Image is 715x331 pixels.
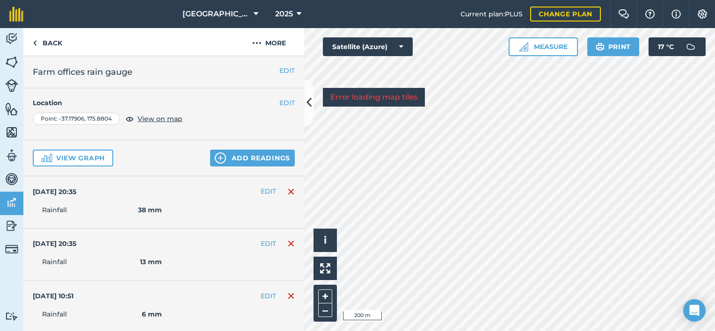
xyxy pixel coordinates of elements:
button: Measure [509,37,578,56]
button: + [318,289,332,303]
button: – [318,303,332,317]
strong: 6 mm [142,309,162,319]
strong: 38 mm [138,205,162,215]
img: svg+xml;base64,PHN2ZyB4bWxucz0iaHR0cDovL3d3dy53My5vcmcvMjAwMC9zdmciIHdpZHRoPSIxNyIgaGVpZ2h0PSIxNy... [671,8,681,20]
img: Ruler icon [519,42,528,51]
span: Rainfall [42,205,67,215]
h4: Location [33,98,295,108]
img: svg+xml;base64,PD94bWwgdmVyc2lvbj0iMS4wIiBlbmNvZGluZz0idXRmLTgiPz4KPCEtLSBHZW5lcmF0b3I6IEFkb2JlIE... [5,172,18,186]
img: Two speech bubbles overlapping with the left bubble in the forefront [618,9,629,19]
a: Change plan [530,7,601,22]
button: View graph [33,150,113,166]
h4: [DATE] 10:51 [33,291,73,301]
img: svg+xml;base64,PHN2ZyB4bWxucz0iaHR0cDovL3d3dy53My5vcmcvMjAwMC9zdmciIHdpZHRoPSIxNiIgaGVpZ2h0PSIyNC... [287,186,295,197]
img: svg+xml;base64,PD94bWwgdmVyc2lvbj0iMS4wIiBlbmNvZGluZz0idXRmLTgiPz4KPCEtLSBHZW5lcmF0b3I6IEFkb2JlIE... [41,152,52,164]
img: svg+xml;base64,PHN2ZyB4bWxucz0iaHR0cDovL3d3dy53My5vcmcvMjAwMC9zdmciIHdpZHRoPSI1NiIgaGVpZ2h0PSI2MC... [5,125,18,139]
button: EDIT [279,98,295,108]
img: svg+xml;base64,PHN2ZyB4bWxucz0iaHR0cDovL3d3dy53My5vcmcvMjAwMC9zdmciIHdpZHRoPSIxOCIgaGVpZ2h0PSIyNC... [125,113,134,124]
button: i [314,229,337,252]
div: Open Intercom Messenger [683,299,706,322]
img: A cog icon [697,9,708,19]
img: svg+xml;base64,PHN2ZyB4bWxucz0iaHR0cDovL3d3dy53My5vcmcvMjAwMC9zdmciIHdpZHRoPSIxNiIgaGVpZ2h0PSIyNC... [287,290,295,302]
h4: [DATE] 20:35 [33,187,76,196]
img: svg+xml;base64,PHN2ZyB4bWxucz0iaHR0cDovL3d3dy53My5vcmcvMjAwMC9zdmciIHdpZHRoPSI1NiIgaGVpZ2h0PSI2MC... [5,102,18,116]
img: svg+xml;base64,PD94bWwgdmVyc2lvbj0iMS4wIiBlbmNvZGluZz0idXRmLTgiPz4KPCEtLSBHZW5lcmF0b3I6IEFkb2JlIE... [5,79,18,92]
span: 2025 [275,8,293,20]
a: Back [23,28,72,56]
button: Print [587,37,640,56]
img: svg+xml;base64,PHN2ZyB4bWxucz0iaHR0cDovL3d3dy53My5vcmcvMjAwMC9zdmciIHdpZHRoPSIxNiIgaGVpZ2h0PSIyNC... [287,238,295,249]
img: svg+xml;base64,PD94bWwgdmVyc2lvbj0iMS4wIiBlbmNvZGluZz0idXRmLTgiPz4KPCEtLSBHZW5lcmF0b3I6IEFkb2JlIE... [5,219,18,233]
button: 17 °C [649,37,706,56]
img: A question mark icon [644,9,656,19]
img: svg+xml;base64,PD94bWwgdmVyc2lvbj0iMS4wIiBlbmNvZGluZz0idXRmLTgiPz4KPCEtLSBHZW5lcmF0b3I6IEFkb2JlIE... [5,149,18,163]
button: EDIT [261,238,276,249]
button: EDIT [261,291,276,301]
button: Satellite (Azure) [323,37,413,56]
img: svg+xml;base64,PD94bWwgdmVyc2lvbj0iMS4wIiBlbmNvZGluZz0idXRmLTgiPz4KPCEtLSBHZW5lcmF0b3I6IEFkb2JlIE... [5,32,18,46]
button: More [234,28,304,56]
span: 17 ° C [658,37,674,56]
h4: [DATE] 20:35 [33,239,76,248]
span: Rainfall [42,257,67,267]
img: svg+xml;base64,PHN2ZyB4bWxucz0iaHR0cDovL3d3dy53My5vcmcvMjAwMC9zdmciIHdpZHRoPSIxOSIgaGVpZ2h0PSIyNC... [596,41,605,52]
h2: Farm offices rain gauge [33,65,295,79]
span: [GEOGRAPHIC_DATA] [182,8,250,20]
img: svg+xml;base64,PHN2ZyB4bWxucz0iaHR0cDovL3d3dy53My5vcmcvMjAwMC9zdmciIHdpZHRoPSIyMCIgaGVpZ2h0PSIyNC... [252,37,262,49]
img: svg+xml;base64,PHN2ZyB4bWxucz0iaHR0cDovL3d3dy53My5vcmcvMjAwMC9zdmciIHdpZHRoPSI5IiBoZWlnaHQ9IjI0Ii... [33,37,37,49]
button: Add readings [210,150,295,166]
img: svg+xml;base64,PD94bWwgdmVyc2lvbj0iMS4wIiBlbmNvZGluZz0idXRmLTgiPz4KPCEtLSBHZW5lcmF0b3I6IEFkb2JlIE... [5,312,18,321]
img: svg+xml;base64,PD94bWwgdmVyc2lvbj0iMS4wIiBlbmNvZGluZz0idXRmLTgiPz4KPCEtLSBHZW5lcmF0b3I6IEFkb2JlIE... [681,37,700,56]
button: EDIT [261,186,276,196]
p: Error loading map tiles [330,92,417,103]
img: Four arrows, one pointing top left, one top right, one bottom right and the last bottom left [320,263,330,273]
button: EDIT [279,65,295,76]
span: Current plan : PLUS [460,9,523,19]
span: i [324,234,327,246]
button: View on map [125,113,182,124]
img: svg+xml;base64,PD94bWwgdmVyc2lvbj0iMS4wIiBlbmNvZGluZz0idXRmLTgiPz4KPCEtLSBHZW5lcmF0b3I6IEFkb2JlIE... [5,195,18,209]
img: svg+xml;base64,PHN2ZyB4bWxucz0iaHR0cDovL3d3dy53My5vcmcvMjAwMC9zdmciIHdpZHRoPSI1NiIgaGVpZ2h0PSI2MC... [5,55,18,69]
img: svg+xml;base64,PD94bWwgdmVyc2lvbj0iMS4wIiBlbmNvZGluZz0idXRmLTgiPz4KPCEtLSBHZW5lcmF0b3I6IEFkb2JlIE... [5,243,18,256]
span: Rainfall [42,309,67,319]
img: svg+xml;base64,PHN2ZyB4bWxucz0iaHR0cDovL3d3dy53My5vcmcvMjAwMC9zdmciIHdpZHRoPSIxNCIgaGVpZ2h0PSIyNC... [215,152,226,164]
span: View on map [138,114,182,124]
div: Point : -37.17906 , 175.8804 [33,113,120,125]
strong: 13 mm [140,257,162,267]
img: fieldmargin Logo [9,7,23,22]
